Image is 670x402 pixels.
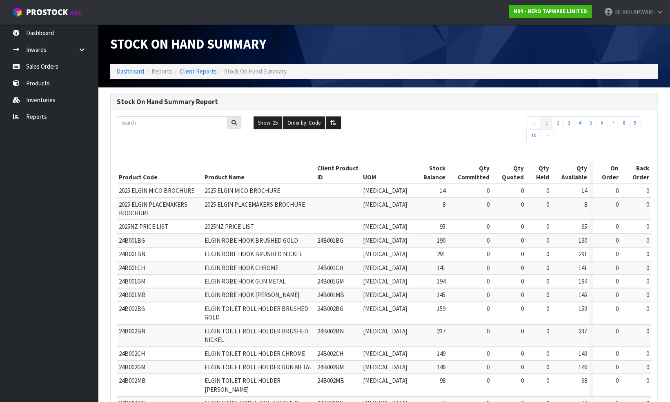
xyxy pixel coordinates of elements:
[526,129,540,142] a: 10
[546,327,549,335] span: 0
[12,7,22,17] img: cube-alt.png
[581,187,587,194] span: 14
[616,223,619,230] span: 0
[180,67,217,75] a: Client Reports
[363,277,407,285] span: [MEDICAL_DATA]
[521,250,524,258] span: 0
[616,305,619,313] span: 0
[119,327,145,335] span: 24B002BN
[614,8,655,16] span: NEROTAPWARE
[551,162,589,184] th: Qty Available
[486,350,489,357] span: 0
[317,377,344,384] span: 24B002MB
[521,350,524,357] span: 0
[646,291,649,299] span: 0
[593,162,621,184] th: On Order
[541,116,552,130] a: 1
[119,350,145,357] span: 24B002CH
[607,116,618,130] a: 7
[546,305,549,313] span: 0
[546,277,549,285] span: 0
[486,187,489,194] span: 0
[486,223,489,230] span: 0
[579,305,587,313] span: 159
[363,363,407,371] span: [MEDICAL_DATA]
[546,223,549,230] span: 0
[363,250,407,258] span: [MEDICAL_DATA]
[521,291,524,299] span: 0
[205,291,299,299] span: ELGIN ROBE HOOK [PERSON_NAME]
[205,305,308,321] span: ELGIN TOILET ROLL HOLDER BRUSHED GOLD
[69,9,82,17] small: WMS
[205,327,308,344] span: ELGIN TOILET ROLL HOLDER BRUSHED NICKEL
[151,67,172,75] span: Reports
[119,201,187,217] span: 2025 ELGIN PLACEMAKERS BROCHURE
[110,36,266,52] span: Stock On Hand Summary
[409,162,447,184] th: Stock Balance
[527,116,541,130] a: ←
[646,327,649,335] span: 0
[491,162,525,184] th: Qty Quoted
[315,162,361,184] th: Client Product ID
[521,305,524,313] span: 0
[486,377,489,384] span: 0
[646,201,649,208] span: 0
[363,223,407,230] span: [MEDICAL_DATA]
[363,350,407,357] span: [MEDICAL_DATA]
[363,291,407,299] span: [MEDICAL_DATA]
[546,187,549,194] span: 0
[117,162,203,184] th: Product Code
[363,187,407,194] span: [MEDICAL_DATA]
[616,327,619,335] span: 0
[486,363,489,371] span: 0
[205,363,312,371] span: ELGIN TOILET ROLL HOLDER GUN METAL
[552,116,563,130] a: 2
[119,305,145,313] span: 24B002BG
[646,250,649,258] span: 0
[579,291,587,299] span: 145
[436,350,445,357] span: 149
[581,377,587,384] span: 98
[579,327,587,335] span: 237
[546,291,549,299] span: 0
[521,277,524,285] span: 0
[205,250,303,258] span: ELGIN ROBE HOOK BRUSHED NICKEL
[117,116,227,129] input: Search
[596,116,607,130] a: 6
[439,223,445,230] span: 95
[486,201,489,208] span: 0
[361,162,409,184] th: UOM
[546,250,549,258] span: 0
[527,116,651,144] nav: Page navigation
[585,116,596,130] a: 5
[363,305,407,313] span: [MEDICAL_DATA]
[442,201,445,208] span: 8
[646,264,649,272] span: 0
[317,350,343,357] span: 24B002CH
[317,291,344,299] span: 24B001MB
[205,223,254,230] span: 2025NZ PRICE LIST
[579,264,587,272] span: 141
[205,277,286,285] span: ELGIN ROBE HOOK GUN METAL
[646,223,649,230] span: 0
[119,237,145,244] span: 24B001BG
[581,223,587,230] span: 95
[579,363,587,371] span: 146
[439,377,445,384] span: 98
[521,187,524,194] span: 0
[254,116,282,130] button: Show: 25
[486,264,489,272] span: 0
[283,116,325,130] button: Order by: Code
[317,363,344,371] span: 24B002GM
[363,201,407,208] span: [MEDICAL_DATA]
[317,237,343,244] span: 24B001BG
[616,187,619,194] span: 0
[205,201,305,208] span: 2025 ELGIN PLACEMAKERS BROCHURE
[646,305,649,313] span: 0
[616,201,619,208] span: 0
[546,350,549,357] span: 0
[521,363,524,371] span: 0
[363,264,407,272] span: [MEDICAL_DATA]
[616,291,619,299] span: 0
[317,264,343,272] span: 24B001CH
